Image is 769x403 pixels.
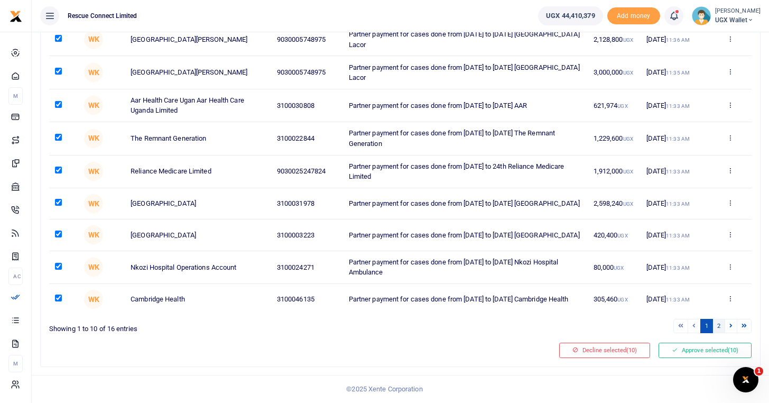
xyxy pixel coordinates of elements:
[692,6,711,25] img: profile-user
[8,268,23,285] li: Ac
[271,155,343,188] td: 9030025247824
[617,297,627,303] small: UGX
[125,56,271,89] td: [GEOGRAPHIC_DATA][PERSON_NAME]
[125,188,271,219] td: [GEOGRAPHIC_DATA]
[692,6,761,25] a: profile-user [PERSON_NAME] UGX Wallet
[63,11,141,21] span: Rescue Connect Limited
[640,23,709,56] td: [DATE]
[640,219,709,251] td: [DATE]
[623,201,633,207] small: UGX
[84,194,103,213] span: Winnie Kihara
[271,89,343,122] td: 3100030808
[342,188,587,219] td: Partner payment for cases done from [DATE] to [DATE] [GEOGRAPHIC_DATA]
[587,56,640,89] td: 3,000,000
[640,155,709,188] td: [DATE]
[666,70,690,76] small: 11:35 AM
[271,23,343,56] td: 9030005748975
[342,219,587,251] td: Partner payment for cases done from [DATE] to [DATE] [GEOGRAPHIC_DATA]
[84,225,103,244] span: Winnie Kihara
[271,122,343,155] td: 3100022844
[587,251,640,284] td: 80,000
[623,169,633,175] small: UGX
[623,136,633,142] small: UGX
[607,11,660,19] a: Add money
[666,37,690,43] small: 11:36 AM
[271,188,343,219] td: 3100031978
[84,96,103,115] span: Winnie Kihara
[626,346,637,354] span: (10)
[587,188,640,219] td: 2,598,240
[640,188,709,219] td: [DATE]
[666,297,690,303] small: 11:33 AM
[733,367,758,392] iframe: Intercom live chat
[614,265,624,271] small: UGX
[666,201,690,207] small: 11:33 AM
[587,284,640,315] td: 305,460
[84,63,103,82] span: Winnie Kihara
[342,89,587,122] td: Partner payment for cases done from [DATE] to [DATE] AAR
[666,103,690,109] small: 11:33 AM
[271,284,343,315] td: 3100046135
[10,10,22,23] img: logo-small
[617,233,627,239] small: UGX
[342,284,587,315] td: Partner payment for cases done from [DATE] to [DATE] Cambridge Health
[728,346,738,354] span: (10)
[342,56,587,89] td: Partner payment for cases done from [DATE] to [DATE] [GEOGRAPHIC_DATA] Lacor
[587,23,640,56] td: 2,128,800
[607,7,660,25] li: Toup your wallet
[8,87,23,105] li: M
[715,7,761,16] small: [PERSON_NAME]
[700,319,713,333] a: 1
[125,219,271,251] td: [GEOGRAPHIC_DATA]
[755,367,763,375] span: 1
[538,6,603,25] a: UGX 44,410,379
[125,284,271,315] td: Cambridge Health
[640,122,709,155] td: [DATE]
[84,129,103,148] span: Winnie Kihara
[640,284,709,315] td: [DATE]
[587,89,640,122] td: 621,974
[587,122,640,155] td: 1,229,600
[559,343,650,358] button: Decline selected(10)
[342,23,587,56] td: Partner payment for cases done from [DATE] to [DATE] [GEOGRAPHIC_DATA] Lacor
[125,23,271,56] td: [GEOGRAPHIC_DATA][PERSON_NAME]
[8,355,23,372] li: M
[659,343,752,358] button: Approve selected(10)
[125,89,271,122] td: Aar Health Care Ugan Aar Health Care Uganda Limited
[342,122,587,155] td: Partner payment for cases done from [DATE] to [DATE] The Remnant Generation
[640,56,709,89] td: [DATE]
[640,251,709,284] td: [DATE]
[715,15,761,25] span: UGX Wallet
[84,30,103,49] span: Winnie Kihara
[666,136,690,142] small: 11:33 AM
[666,169,690,175] small: 11:33 AM
[587,155,640,188] td: 1,912,000
[84,162,103,181] span: Winnie Kihara
[623,37,633,43] small: UGX
[271,56,343,89] td: 9030005748975
[546,11,595,21] span: UGX 44,410,379
[666,265,690,271] small: 11:33 AM
[271,219,343,251] td: 3100003223
[666,233,690,239] small: 11:33 AM
[607,7,660,25] span: Add money
[125,251,271,284] td: Nkozi Hospital Operations Account
[125,155,271,188] td: Reliance Medicare Limited
[342,155,587,188] td: Partner payment for cases done from [DATE] to 24th Reliance Medicare Limited
[10,12,22,20] a: logo-small logo-large logo-large
[712,319,725,333] a: 2
[125,122,271,155] td: The Remnant Generation
[342,251,587,284] td: Partner payment for cases done from [DATE] to [DATE] Nkozi Hospital Ambulance
[623,70,633,76] small: UGX
[49,318,396,334] div: Showing 1 to 10 of 16 entries
[587,219,640,251] td: 420,400
[84,258,103,277] span: Winnie Kihara
[84,290,103,309] span: Winnie Kihara
[534,6,607,25] li: Wallet ballance
[617,103,627,109] small: UGX
[271,251,343,284] td: 3100024271
[640,89,709,122] td: [DATE]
